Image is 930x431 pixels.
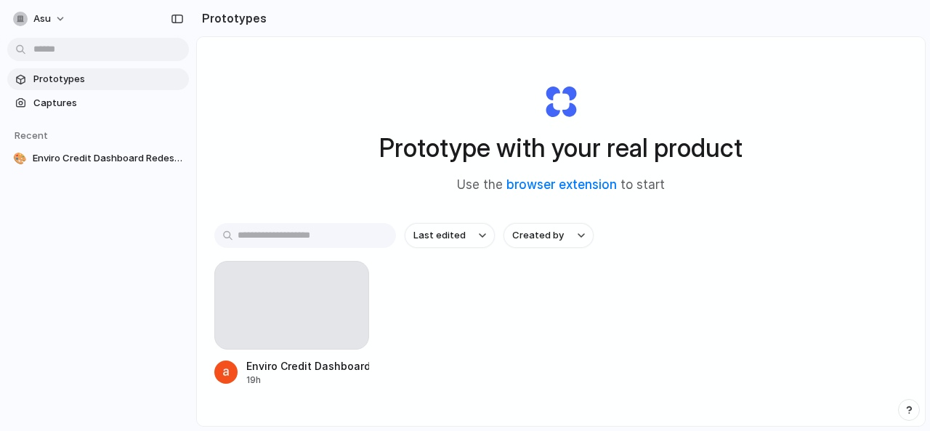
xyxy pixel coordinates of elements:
span: Use the to start [457,176,665,195]
a: browser extension [506,177,617,192]
span: Recent [15,129,48,141]
a: 🎨Enviro Credit Dashboard Redesign [7,148,189,169]
span: Last edited [413,228,466,243]
div: 19h [246,374,369,387]
button: Last edited [405,223,495,248]
a: Enviro Credit Dashboard Redesign19h [214,261,369,387]
span: Prototypes [33,72,183,86]
a: Prototypes [7,68,189,90]
span: Enviro Credit Dashboard Redesign [33,151,183,166]
h2: Prototypes [196,9,267,27]
span: Captures [33,96,183,110]
span: asu [33,12,51,26]
button: Created by [504,223,594,248]
span: Created by [512,228,564,243]
div: 🎨 [13,151,27,166]
a: Captures [7,92,189,114]
h1: Prototype with your real product [379,129,743,167]
div: Enviro Credit Dashboard Redesign [246,358,369,374]
button: asu [7,7,73,31]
